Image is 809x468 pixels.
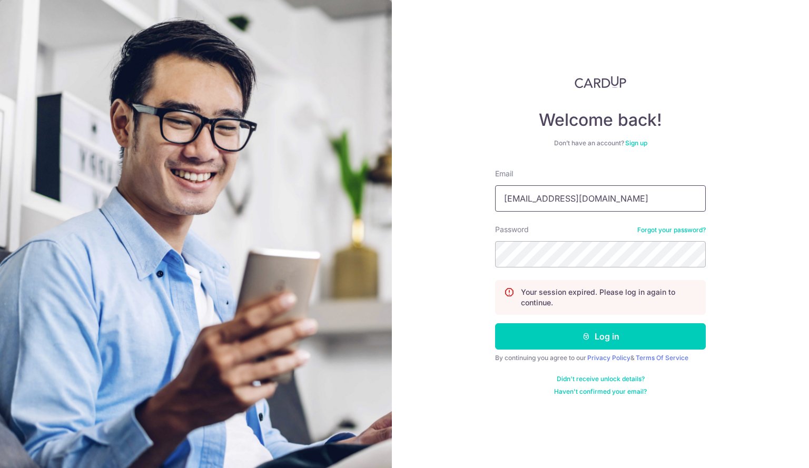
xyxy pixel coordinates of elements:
[636,354,688,362] a: Terms Of Service
[637,226,706,234] a: Forgot your password?
[521,287,697,308] p: Your session expired. Please log in again to continue.
[495,224,529,235] label: Password
[554,387,647,396] a: Haven't confirmed your email?
[495,354,706,362] div: By continuing you agree to our &
[495,168,513,179] label: Email
[495,139,706,147] div: Don’t have an account?
[495,323,706,350] button: Log in
[587,354,630,362] a: Privacy Policy
[575,76,626,88] img: CardUp Logo
[495,185,706,212] input: Enter your Email
[557,375,645,383] a: Didn't receive unlock details?
[625,139,647,147] a: Sign up
[495,109,706,131] h4: Welcome back!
